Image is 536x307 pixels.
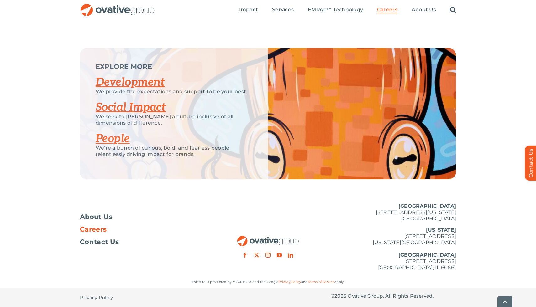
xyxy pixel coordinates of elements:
a: Privacy Policy [278,280,301,284]
a: Contact Us [80,239,205,245]
a: instagram [265,253,271,258]
span: About Us [80,214,113,220]
a: People [96,132,130,146]
u: [GEOGRAPHIC_DATA] [398,203,456,209]
a: Impact [239,7,258,13]
nav: Footer Menu [80,214,205,245]
p: EXPLORE MORE [96,64,252,70]
a: twitter [254,253,259,258]
p: This site is protected by reCAPTCHA and the Google and apply. [80,279,456,285]
a: OG_Full_horizontal_RGB [237,235,299,241]
a: About Us [80,214,205,220]
a: facebook [243,253,248,258]
p: [STREET_ADDRESS] [US_STATE][GEOGRAPHIC_DATA] [STREET_ADDRESS] [GEOGRAPHIC_DATA], IL 60661 [331,227,456,271]
a: Services [272,7,294,13]
a: Privacy Policy [80,288,113,307]
a: Careers [80,226,205,233]
a: EMRge™ Technology [308,7,363,13]
p: We provide the expectations and support to be your best. [96,89,252,95]
u: [GEOGRAPHIC_DATA] [398,252,456,258]
a: Terms of Service [307,280,334,284]
span: Privacy Policy [80,294,113,301]
a: Development [96,75,165,89]
a: Social Impact [96,100,166,114]
a: OG_Full_horizontal_RGB [80,3,155,9]
a: Search [450,7,456,13]
u: [US_STATE] [426,227,456,233]
p: © Ovative Group. All Rights Reserved. [331,293,456,299]
p: [STREET_ADDRESS][US_STATE] [GEOGRAPHIC_DATA] [331,203,456,222]
a: Careers [377,7,397,13]
p: We seek to [PERSON_NAME] a culture inclusive of all dimensions of difference. [96,114,252,126]
a: youtube [277,253,282,258]
span: Careers [80,226,107,233]
a: linkedin [288,253,293,258]
nav: Footer - Privacy Policy [80,288,205,307]
p: We’re a bunch of curious, bold, and fearless people relentlessly driving impact for brands. [96,145,252,157]
a: About Us [412,7,436,13]
span: Contact Us [80,239,119,245]
span: 2025 [334,293,346,299]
